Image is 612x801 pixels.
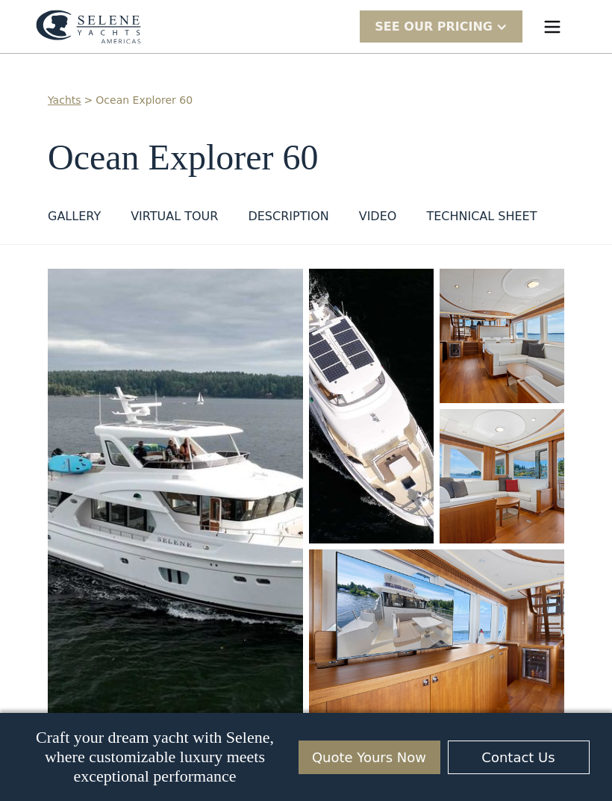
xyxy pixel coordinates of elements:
div: SEE Our Pricing [375,18,493,36]
a: Yachts [48,93,81,108]
a: VIDEO [359,208,397,232]
div: GALLERY [48,208,101,225]
a: Technical sheet [426,208,537,232]
div: VIRTUAL TOUR [131,208,218,225]
a: Quote Yours Now [299,741,440,774]
a: open lightbox [309,549,564,720]
p: Craft your dream yacht with Selene, where customizable luxury meets exceptional performance [23,728,287,786]
h1: Ocean Explorer 60 [48,138,564,178]
img: logo [36,10,141,44]
a: open lightbox [440,409,564,543]
a: home [36,10,141,44]
div: > [84,93,93,108]
a: DESCRIPTION [248,208,328,232]
div: Technical sheet [426,208,537,225]
div: DESCRIPTION [248,208,328,225]
a: GALLERY [48,208,101,232]
a: open lightbox [440,269,564,403]
a: open lightbox [48,269,303,720]
a: VIRTUAL TOUR [131,208,218,232]
div: menu [528,3,576,51]
a: Contact Us [448,741,590,774]
div: SEE Our Pricing [360,10,522,43]
a: open lightbox [309,269,434,543]
div: VIDEO [359,208,397,225]
a: Ocean Explorer 60 [96,93,193,108]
